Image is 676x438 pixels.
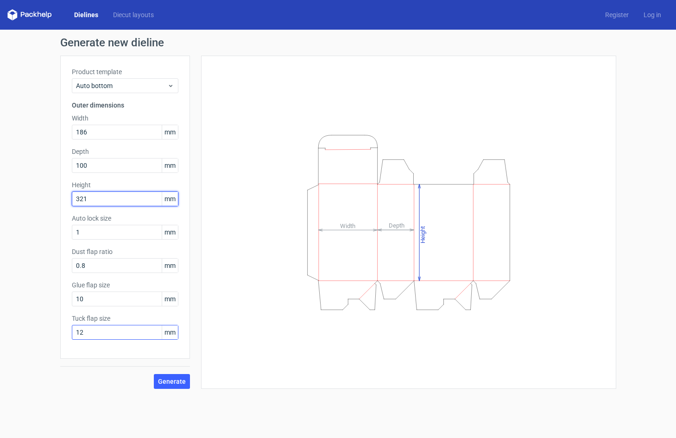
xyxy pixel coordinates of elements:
[72,114,178,123] label: Width
[598,10,636,19] a: Register
[636,10,669,19] a: Log in
[162,325,178,339] span: mm
[72,280,178,290] label: Glue flap size
[72,101,178,110] h3: Outer dimensions
[162,125,178,139] span: mm
[72,67,178,76] label: Product template
[76,81,167,90] span: Auto bottom
[60,37,616,48] h1: Generate new dieline
[72,247,178,256] label: Dust flap ratio
[162,159,178,172] span: mm
[72,314,178,323] label: Tuck flap size
[162,225,178,239] span: mm
[162,259,178,273] span: mm
[419,226,426,243] tspan: Height
[158,378,186,385] span: Generate
[72,180,178,190] label: Height
[162,292,178,306] span: mm
[162,192,178,206] span: mm
[67,10,106,19] a: Dielines
[72,214,178,223] label: Auto lock size
[340,222,355,229] tspan: Width
[154,374,190,389] button: Generate
[106,10,161,19] a: Diecut layouts
[388,222,404,229] tspan: Depth
[72,147,178,156] label: Depth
